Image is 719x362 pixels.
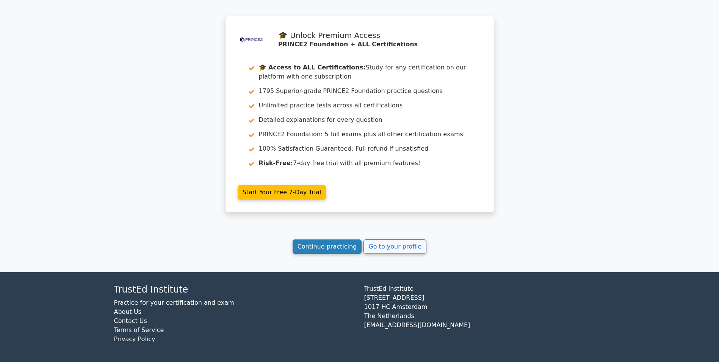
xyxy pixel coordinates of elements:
a: About Us [114,308,141,315]
h4: TrustEd Institute [114,284,355,295]
a: Contact Us [114,317,147,324]
a: Terms of Service [114,326,164,334]
a: Start Your Free 7-Day Trial [238,185,326,200]
div: TrustEd Institute [STREET_ADDRESS] 1017 HC Amsterdam The Netherlands [EMAIL_ADDRESS][DOMAIN_NAME] [360,284,610,350]
a: Go to your profile [363,239,426,254]
a: Privacy Policy [114,335,155,343]
a: Practice for your certification and exam [114,299,234,306]
a: Continue practicing [293,239,362,254]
